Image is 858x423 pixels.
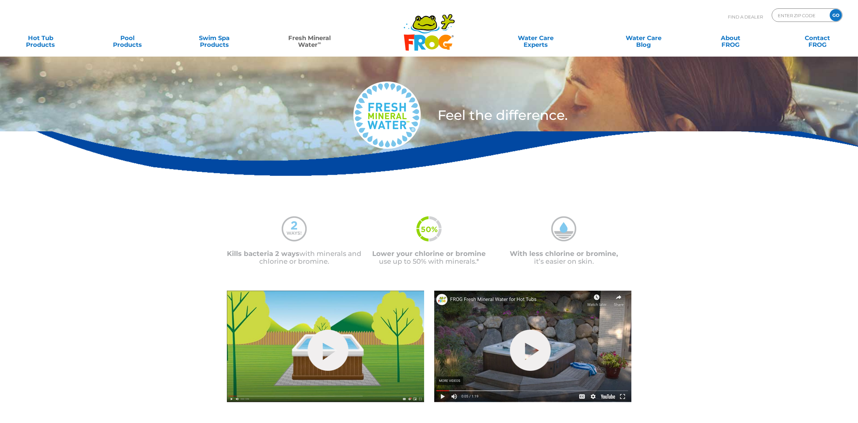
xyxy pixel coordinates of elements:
p: Find A Dealer [728,8,763,25]
a: Water CareBlog [610,31,677,45]
a: Fresh MineralWater∞ [267,31,352,45]
img: fmw-50percent-icon [416,216,442,241]
a: AboutFROG [697,31,764,45]
img: fmw-hot-tub-cover-1 [227,291,424,402]
input: Zip Code Form [777,10,823,20]
span: Kills bacteria 2 ways [227,250,299,258]
p: it’s easier on skin. [497,250,631,265]
h3: Feel the difference. [438,108,787,122]
a: Swim SpaProducts [180,31,248,45]
p: with minerals and chlorine or bromine. [227,250,362,265]
img: mineral-water-less-chlorine [551,216,576,241]
img: fmw-hot-tub-cover-2 [434,291,631,402]
img: fresh-mineral-water-logo-medium [353,82,421,149]
p: use up to 50% with minerals.* [362,250,497,265]
sup: ∞ [318,40,321,45]
a: PoolProducts [94,31,161,45]
a: ContactFROG [784,31,851,45]
span: With less chlorine or bromine, [510,250,618,258]
a: Water CareExperts [481,31,591,45]
a: Hot TubProducts [7,31,74,45]
input: GO [830,9,842,21]
span: Lower your chlorine or bromine [372,250,486,258]
img: mineral-water-2-ways [282,216,307,241]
